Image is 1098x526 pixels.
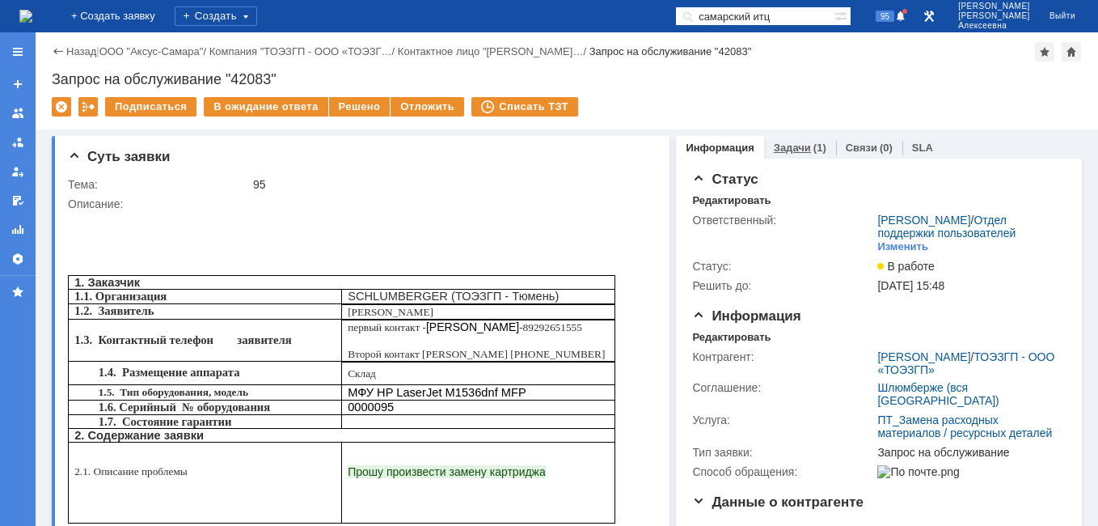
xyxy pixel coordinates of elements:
[692,494,864,510] span: Данные о контрагенте
[692,331,771,344] div: Редактировать
[919,6,939,26] a: Перейти в интерфейс администратора
[5,188,31,214] a: Мои согласования
[31,155,172,168] span: 1.4. Размещение аппарата
[589,45,752,57] div: Запрос на обслуживание "42083"
[1062,42,1081,62] div: Сделать домашней страницей
[6,218,136,231] b: 2. Содержание заявки
[6,94,86,107] span: 1.2. Заявитель
[5,246,31,272] a: Настройки
[877,240,928,253] div: Изменить
[834,7,851,23] span: Расширенный поиск
[5,217,31,243] a: Отчеты
[78,97,98,117] div: Работа с массовостью
[358,110,451,123] span: [PERSON_NAME]
[877,279,944,292] span: [DATE] 15:48
[877,446,1058,459] div: Запрос на обслуживание
[6,123,224,136] span: 1.3. Контактный телефон заявителя
[877,350,970,363] a: [PERSON_NAME]
[19,10,32,23] img: logo
[846,142,877,154] a: Связи
[692,350,874,363] div: Контрагент:
[877,414,1052,439] a: ПТ_Замена расходных материалов / ресурсных деталей
[692,260,874,273] div: Статус:
[877,214,1016,240] a: Отдел поддержки пользователей
[877,381,999,407] a: Шлюмберже (вся [GEOGRAPHIC_DATA])
[398,45,584,57] a: Контактное лицо "[PERSON_NAME]…
[876,11,894,22] span: 95
[877,350,1058,376] div: /
[253,178,648,191] div: 95
[692,465,874,478] div: Способ обращения:
[280,95,365,108] span: [PERSON_NAME]
[692,381,874,394] div: Соглашение:
[6,255,120,267] span: 2.1. Описание проблемы
[692,446,874,459] div: Тип заявки:
[958,2,1030,11] span: [PERSON_NAME]
[912,142,933,154] a: SLA
[877,260,934,273] span: В работе
[958,21,1030,31] span: Алексеевна
[692,279,874,292] div: Решить до:
[280,255,478,268] span: Прошу произвести замену картриджа
[877,350,1054,376] a: ТОЭЗГП - ООО «ТОЭЗГП»
[68,178,250,191] div: Тема:
[6,66,72,78] b: 1. Заказчик
[692,172,758,187] span: Статус
[280,176,458,189] span: МФУ HP LaserJet M1536dnf MFP
[451,111,454,123] span: -
[774,142,811,154] a: Задачи
[66,45,96,57] a: Назад
[280,138,537,150] span: Второй контакт [PERSON_NAME] [PHONE_NUMBER]
[692,308,800,324] span: Информация
[280,157,308,169] span: Склад
[5,159,31,185] a: Мои заявки
[68,197,651,210] div: Описание:
[31,205,164,218] span: 1.7. Состояние гарантии
[280,111,358,123] span: первый контакт -
[52,97,71,117] div: Удалить
[5,129,31,155] a: Заявки в моей ответственности
[99,45,204,57] a: ООО "Аксус-Самара"
[877,465,959,478] img: По почте.png
[455,111,514,123] span: 89292651555
[96,45,99,57] div: |
[692,194,771,207] div: Редактировать
[31,176,180,188] span: 1.5. Тип оборудования, модель
[387,79,488,92] span: ТОЭЗГП - Тюмень
[175,6,257,26] div: Создать
[31,190,203,203] span: 1.6. Серийный № оборудования
[880,142,893,154] div: (0)
[686,142,754,154] a: Информация
[958,11,1030,21] span: [PERSON_NAME]
[280,79,541,92] p: SCHLUMBERGER ( )
[52,71,1082,87] div: Запрос на обслуживание "42083"
[209,45,398,57] div: /
[19,10,32,23] a: Перейти на домашнюю страницу
[813,142,826,154] div: (1)
[398,45,589,57] div: /
[68,149,170,164] span: Суть заявки
[209,45,392,57] a: Компания "ТОЭЗГП - ООО «ТОЭЗГ…
[5,100,31,126] a: Заявки на командах
[1035,42,1054,62] div: Добавить в избранное
[5,71,31,97] a: Создать заявку
[280,190,326,203] span: 0000095
[692,414,874,426] div: Услуга:
[877,214,970,227] a: [PERSON_NAME]
[692,214,874,227] div: Ответственный:
[6,79,99,92] span: 1.1. Организация
[877,214,1058,240] div: /
[99,45,209,57] div: /
[245,452,302,464] span: SLB-Private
